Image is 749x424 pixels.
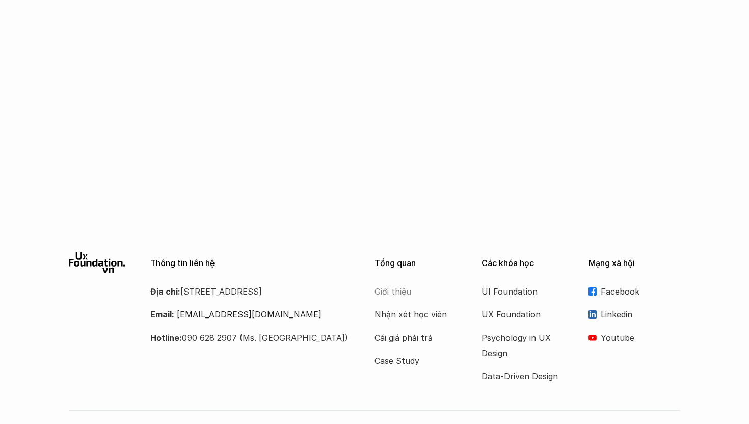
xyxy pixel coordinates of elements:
p: [STREET_ADDRESS] [150,284,349,299]
a: Giới thiệu [374,284,456,299]
a: Linkedin [588,307,680,322]
a: Data-Driven Design [481,368,563,384]
a: Psychology in UX Design [481,330,563,361]
a: Nhận xét học viên [374,307,456,322]
strong: Email: [150,309,174,320]
p: 090 628 2907 (Ms. [GEOGRAPHIC_DATA]) [150,330,349,346]
p: Youtube [601,330,680,346]
a: Facebook [588,284,680,299]
strong: Hotline: [150,333,182,343]
a: Youtube [588,330,680,346]
p: Thông tin liên hệ [150,258,349,268]
a: Cái giá phải trả [374,330,456,346]
strong: Địa chỉ: [150,286,180,297]
a: Case Study [374,353,456,368]
a: UX Foundation [481,307,563,322]
a: [EMAIL_ADDRESS][DOMAIN_NAME] [177,309,322,320]
p: Linkedin [601,307,680,322]
a: UI Foundation [481,284,563,299]
p: Mạng xã hội [588,258,680,268]
p: Các khóa học [481,258,573,268]
p: Facebook [601,284,680,299]
p: Tổng quan [374,258,466,268]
